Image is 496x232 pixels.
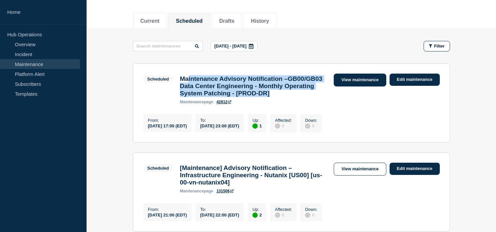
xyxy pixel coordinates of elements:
div: disabled [275,213,280,218]
div: disabled [305,123,310,129]
span: maintenance [180,189,204,193]
p: Down : [305,118,317,123]
p: Up : [252,118,262,123]
a: View maintenance [334,74,386,86]
span: maintenance [180,100,204,104]
div: Scheduled [147,77,169,82]
p: page [180,100,213,104]
div: 2 [252,212,262,218]
a: 131506 [216,189,234,193]
p: Affected : [275,118,292,123]
div: disabled [305,213,310,218]
div: 1 [252,123,262,129]
button: Scheduled [176,18,203,24]
button: Drafts [219,18,234,24]
div: disabled [275,123,280,129]
div: 0 [275,212,292,218]
button: Filter [424,41,450,51]
span: Filter [434,44,445,49]
p: From : [148,118,187,123]
a: Edit maintenance [390,163,440,175]
div: 0 [305,123,317,129]
p: Up : [252,207,262,212]
p: From : [148,207,187,212]
button: [DATE] - [DATE] [211,41,258,51]
div: [DATE] 23:00 (EDT) [200,123,239,128]
div: 0 [275,123,292,129]
p: page [180,189,213,193]
div: up [252,123,258,129]
h3: [Maintenance] Advisory Notification – Infrastructure Engineering - Nutanix [US00] [us-00-vn-nutan... [180,164,327,186]
div: [DATE] 22:00 (EDT) [200,212,239,217]
p: Affected : [275,207,292,212]
div: 0 [305,212,317,218]
div: Scheduled [147,166,169,171]
a: 42812 [216,100,231,104]
p: Down : [305,207,317,212]
div: [DATE] 21:00 (EDT) [148,212,187,217]
a: Edit maintenance [390,74,440,86]
p: To : [200,207,239,212]
a: View maintenance [334,163,386,176]
input: Search maintenances [133,41,203,51]
div: up [252,213,258,218]
p: [DATE] - [DATE] [214,44,247,49]
button: History [251,18,269,24]
p: To : [200,118,239,123]
h3: Maintenance Advisory Notification –GB00/GB03 Data Center Engineering - Monthly Operating System P... [180,75,327,97]
button: Current [140,18,160,24]
div: [DATE] 17:00 (EDT) [148,123,187,128]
